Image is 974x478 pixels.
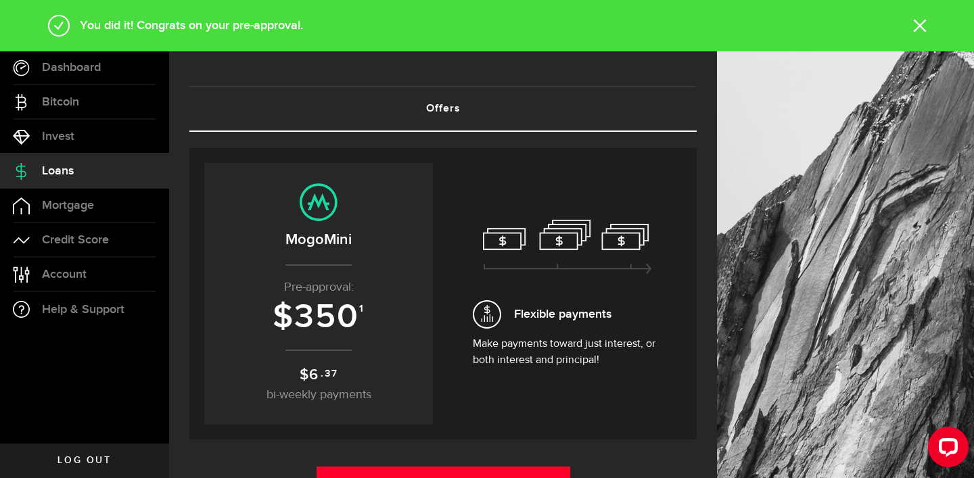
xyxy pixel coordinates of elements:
span: bi-weekly payments [266,389,371,401]
span: Credit Score [42,234,109,246]
sup: 1 [359,303,365,315]
span: Bitcoin [42,96,79,108]
span: Invest [42,130,74,143]
span: $ [273,297,294,337]
span: Loans [42,165,74,177]
a: Offers [189,87,697,130]
span: Dashboard [42,62,101,74]
span: 6 [309,366,319,384]
p: Pre-approval: [218,279,419,297]
sup: .37 [321,366,338,381]
p: Make payments toward just interest, or both interest and principal! [473,336,662,368]
iframe: LiveChat chat widget [917,421,974,478]
div: You did it! Congrats on your pre-approval. [70,17,913,34]
ul: Tabs Navigation [189,86,697,132]
span: Mortgage [42,199,94,212]
span: Log out [57,456,111,465]
span: $ [300,366,310,384]
span: 350 [294,297,359,337]
h2: MogoMini [218,229,419,251]
span: Help & Support [42,304,124,316]
span: Flexible payments [514,305,611,323]
span: Account [42,268,87,281]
